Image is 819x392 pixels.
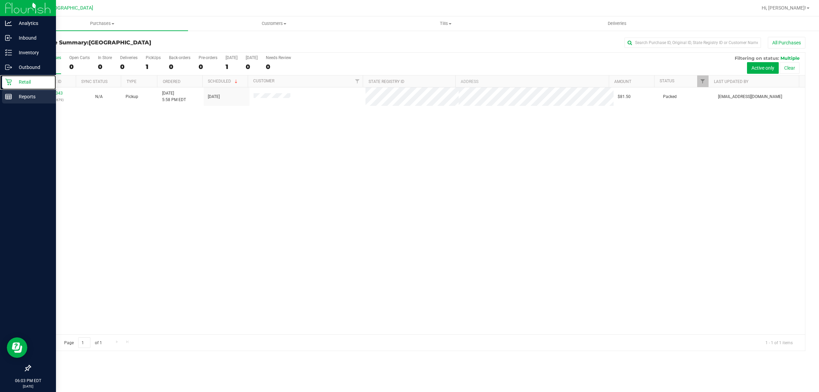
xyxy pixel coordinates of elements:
[98,63,112,71] div: 0
[663,94,677,100] span: Packed
[95,94,103,99] span: Not Applicable
[5,34,12,41] inline-svg: Inbound
[614,79,631,84] a: Amount
[208,94,220,100] span: [DATE]
[188,16,360,31] a: Customers
[127,79,136,84] a: Type
[226,55,238,60] div: [DATE]
[768,37,805,48] button: All Purchases
[12,48,53,57] p: Inventory
[98,55,112,60] div: In Store
[760,337,798,348] span: 1 - 1 of 1 items
[30,40,288,46] h3: Purchase Summary:
[618,94,631,100] span: $81.50
[660,79,674,83] a: Status
[5,64,12,71] inline-svg: Outbound
[81,79,107,84] a: Sync Status
[531,16,703,31] a: Deliveries
[253,79,274,83] a: Customer
[266,55,291,60] div: Needs Review
[266,63,291,71] div: 0
[718,94,782,100] span: [EMAIL_ADDRESS][DOMAIN_NAME]
[714,79,748,84] a: Last Updated By
[780,55,800,61] span: Multiple
[7,337,27,358] iframe: Resource center
[5,79,12,85] inline-svg: Retail
[12,34,53,42] p: Inbound
[624,38,761,48] input: Search Purchase ID, Original ID, State Registry ID or Customer Name...
[120,55,138,60] div: Deliveries
[46,5,93,11] span: [GEOGRAPHIC_DATA]
[169,63,190,71] div: 0
[12,19,53,27] p: Analytics
[69,55,90,60] div: Open Carts
[95,94,103,100] button: N/A
[360,16,531,31] a: Tills
[146,55,161,60] div: PickUps
[199,55,217,60] div: Pre-orders
[5,49,12,56] inline-svg: Inventory
[735,55,779,61] span: Filtering on status:
[246,55,258,60] div: [DATE]
[16,16,188,31] a: Purchases
[44,91,63,96] a: 12011343
[58,337,107,348] span: Page of 1
[78,337,90,348] input: 1
[169,55,190,60] div: Back-orders
[226,63,238,71] div: 1
[599,20,636,27] span: Deliveries
[120,63,138,71] div: 0
[780,62,800,74] button: Clear
[188,20,359,27] span: Customers
[69,63,90,71] div: 0
[369,79,404,84] a: State Registry ID
[762,5,806,11] span: Hi, [PERSON_NAME]!
[199,63,217,71] div: 0
[12,78,53,86] p: Retail
[697,75,708,87] a: Filter
[12,63,53,71] p: Outbound
[351,75,363,87] a: Filter
[208,79,239,84] a: Scheduled
[246,63,258,71] div: 0
[162,90,186,103] span: [DATE] 5:58 PM EDT
[360,20,531,27] span: Tills
[146,63,161,71] div: 1
[3,384,53,389] p: [DATE]
[747,62,779,74] button: Active only
[455,75,609,87] th: Address
[5,93,12,100] inline-svg: Reports
[126,94,138,100] span: Pickup
[16,20,188,27] span: Purchases
[5,20,12,27] inline-svg: Analytics
[12,93,53,101] p: Reports
[89,39,151,46] span: [GEOGRAPHIC_DATA]
[3,378,53,384] p: 06:03 PM EDT
[163,79,181,84] a: Ordered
